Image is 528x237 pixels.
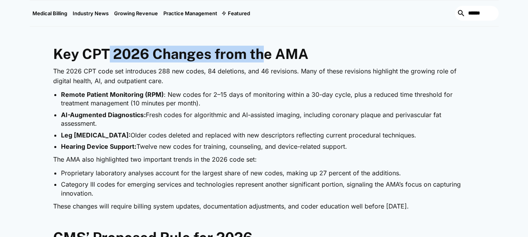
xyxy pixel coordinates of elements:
[53,32,475,42] p: ‍
[61,131,131,139] strong: Leg [MEDICAL_DATA]:
[111,0,161,26] a: Growing Revenue
[61,169,475,177] li: Proprietary laboratory analyses account for the largest share of new codes, making up 27 percent ...
[53,155,475,165] p: The AMA also highlighted two important trends in the 2026 code set:
[61,90,475,108] li: : New codes for 2–15 days of monitoring within a 30-day cycle, plus a reduced time threshold for ...
[30,0,70,26] a: Medical Billing
[53,46,308,62] strong: Key CPT 2026 Changes from the AMA
[220,0,253,26] div: Featured
[61,110,475,128] li: Fresh codes for algorithmic and AI-assisted imaging, including coronary plaque and perivascular f...
[61,131,475,139] li: Older codes deleted and replaced with new descriptors reflecting current procedural techniques.
[53,66,475,86] p: The 2026 CPT code set introduces 288 new codes, 84 deletions, and 46 revisions. Many of these rev...
[228,10,250,16] div: Featured
[61,180,475,198] li: Category III codes for emerging services and technologies represent another significant portion, ...
[61,111,146,119] strong: AI-Augmented Diagnostics:
[53,216,475,226] p: ‍
[161,0,220,26] a: Practice Management
[70,0,111,26] a: Industry News
[61,91,164,98] strong: Remote Patient Monitoring (RPM)
[61,143,136,150] strong: Hearing Device Support:
[53,201,475,212] p: These changes will require billing system updates, documentation adjustments, and coder education...
[61,142,475,151] li: Twelve new codes for training, counseling, and device-related support.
